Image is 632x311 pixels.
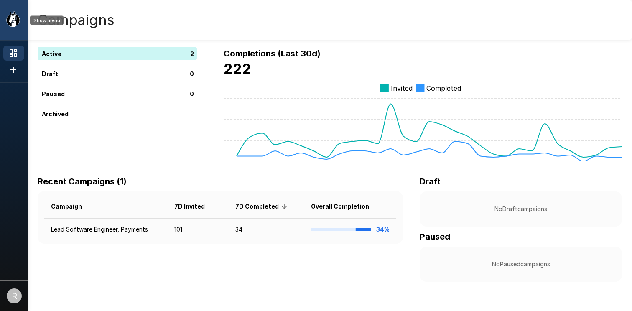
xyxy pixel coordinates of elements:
[38,176,127,186] b: Recent Campaigns (1)
[38,11,115,29] h4: Campaigns
[190,49,194,58] p: 2
[433,205,609,213] p: No Draft campaigns
[168,219,229,241] td: 101
[174,201,216,212] span: 7D Invited
[311,201,380,212] span: Overall Completion
[190,89,194,98] p: 0
[224,60,251,77] b: 222
[229,219,304,241] td: 34
[433,260,609,268] p: No Paused campaigns
[376,226,390,233] b: 34%
[420,176,441,186] b: Draft
[224,48,321,59] b: Completions (Last 30d)
[190,69,194,78] p: 0
[44,219,168,241] td: Lead Software Engineer, Payments
[420,232,450,242] b: Paused
[51,201,93,212] span: Campaign
[30,16,64,25] div: Show menu
[235,201,290,212] span: 7D Completed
